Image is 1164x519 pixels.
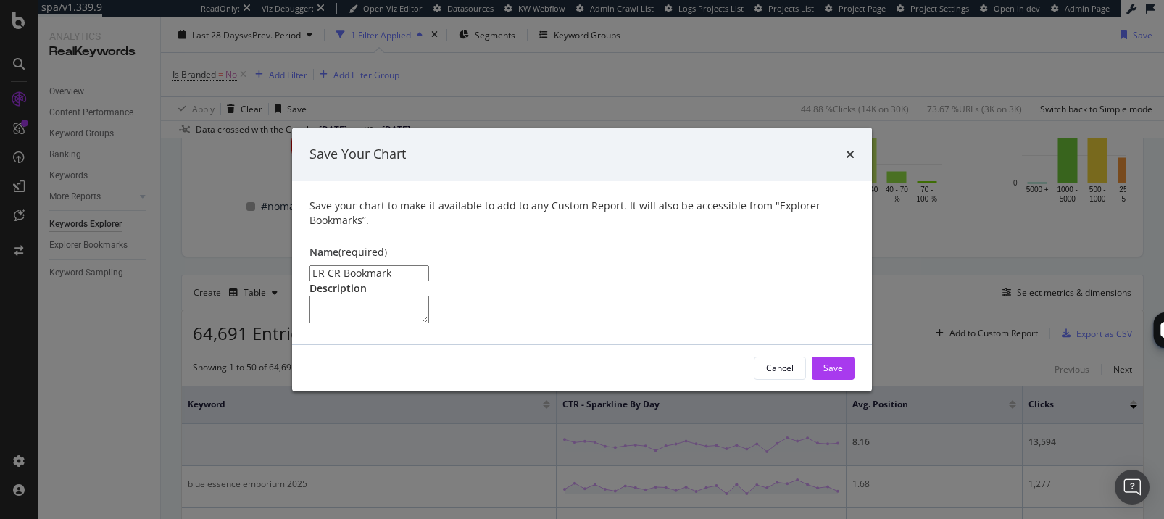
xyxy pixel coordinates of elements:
[292,128,872,391] div: modal
[309,281,855,296] div: Description
[766,362,794,374] div: Cancel
[309,265,429,281] input: Enter a name
[338,245,387,259] span: (required)
[754,357,806,380] button: Cancel
[846,145,855,164] div: times
[1115,470,1150,505] div: Open Intercom Messenger
[812,357,855,380] button: Save
[309,199,855,228] div: Save your chart to make it available to add to any Custom Report. It will also be accessible from...
[823,362,843,374] div: Save
[309,145,406,164] div: Save Your Chart
[309,245,338,259] span: Name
